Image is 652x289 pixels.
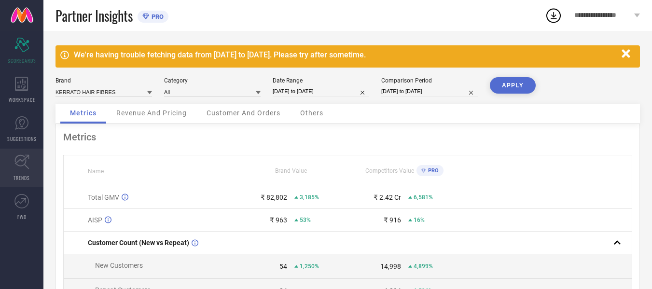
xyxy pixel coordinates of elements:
[275,167,307,174] span: Brand Value
[70,109,97,117] span: Metrics
[261,193,287,201] div: ₹ 82,802
[426,167,439,174] span: PRO
[273,86,369,96] input: Select date range
[414,217,425,223] span: 16%
[279,262,287,270] div: 54
[17,213,27,220] span: FWD
[374,193,401,201] div: ₹ 2.42 Cr
[88,239,189,247] span: Customer Count (New vs Repeat)
[300,217,311,223] span: 53%
[63,131,632,143] div: Metrics
[207,109,280,117] span: Customer And Orders
[414,194,433,201] span: 6,581%
[88,193,119,201] span: Total GMV
[384,216,401,224] div: ₹ 916
[300,194,319,201] span: 3,185%
[381,77,478,84] div: Comparison Period
[55,6,133,26] span: Partner Insights
[7,135,37,142] span: SUGGESTIONS
[14,174,30,181] span: TRENDS
[95,261,143,269] span: New Customers
[149,13,164,20] span: PRO
[270,216,287,224] div: ₹ 963
[545,7,562,24] div: Open download list
[8,57,36,64] span: SCORECARDS
[381,86,478,96] input: Select comparison period
[74,50,617,59] div: We're having trouble fetching data from [DATE] to [DATE]. Please try after sometime.
[116,109,187,117] span: Revenue And Pricing
[414,263,433,270] span: 4,899%
[9,96,35,103] span: WORKSPACE
[88,216,102,224] span: AISP
[490,77,536,94] button: APPLY
[365,167,414,174] span: Competitors Value
[300,263,319,270] span: 1,250%
[300,109,323,117] span: Others
[164,77,261,84] div: Category
[55,77,152,84] div: Brand
[380,262,401,270] div: 14,998
[273,77,369,84] div: Date Range
[88,168,104,175] span: Name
